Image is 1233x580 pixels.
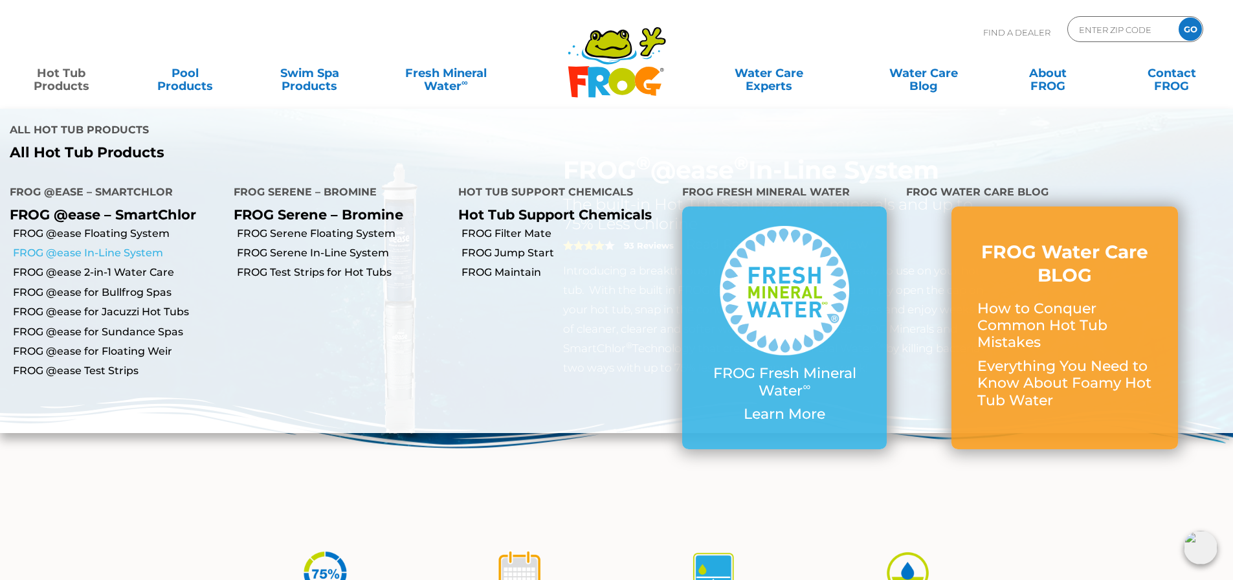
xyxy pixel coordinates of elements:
[13,60,109,86] a: Hot TubProducts
[10,206,214,223] p: FROG @ease – SmartChlor
[461,77,468,87] sup: ∞
[458,181,663,206] h4: Hot Tub Support Chemicals
[13,325,224,339] a: FROG @ease for Sundance Spas
[977,300,1152,351] p: How to Conquer Common Hot Tub Mistakes
[237,246,448,260] a: FROG Serene In-Line System
[458,206,663,223] p: Hot Tub Support Chemicals
[137,60,234,86] a: PoolProducts
[999,60,1096,86] a: AboutFROG
[237,227,448,241] a: FROG Serene Floating System
[1184,531,1217,564] img: openIcon
[234,206,438,223] p: FROG Serene – Bromine
[977,240,1152,416] a: FROG Water Care BLOG How to Conquer Common Hot Tub Mistakes Everything You Need to Know About Foa...
[803,380,810,393] sup: ∞
[13,265,224,280] a: FROG @ease 2-in-1 Water Care
[10,181,214,206] h4: FROG @ease – SmartChlor
[461,265,672,280] a: FROG Maintain
[708,365,861,399] p: FROG Fresh Mineral Water
[983,16,1050,49] p: Find A Dealer
[977,240,1152,287] h3: FROG Water Care BLOG
[708,406,861,423] p: Learn More
[875,60,972,86] a: Water CareBlog
[977,358,1152,409] p: Everything You Need to Know About Foamy Hot Tub Water
[13,285,224,300] a: FROG @ease for Bullfrog Spas
[10,118,607,144] h4: All Hot Tub Products
[385,60,506,86] a: Fresh MineralWater∞
[13,305,224,319] a: FROG @ease for Jacuzzi Hot Tubs
[261,60,358,86] a: Swim SpaProducts
[1078,20,1165,39] input: Zip Code Form
[1124,60,1220,86] a: ContactFROG
[234,181,438,206] h4: FROG Serene – Bromine
[237,265,448,280] a: FROG Test Strips for Hot Tubs
[461,227,672,241] a: FROG Filter Mate
[691,60,847,86] a: Water CareExperts
[13,246,224,260] a: FROG @ease In-Line System
[13,344,224,359] a: FROG @ease for Floating Weir
[461,246,672,260] a: FROG Jump Start
[682,181,887,206] h4: FROG Fresh Mineral Water
[708,226,861,429] a: FROG Fresh Mineral Water∞ Learn More
[1179,17,1202,41] input: GO
[13,227,224,241] a: FROG @ease Floating System
[13,364,224,378] a: FROG @ease Test Strips
[906,181,1223,206] h4: FROG Water Care Blog
[10,144,607,161] a: All Hot Tub Products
